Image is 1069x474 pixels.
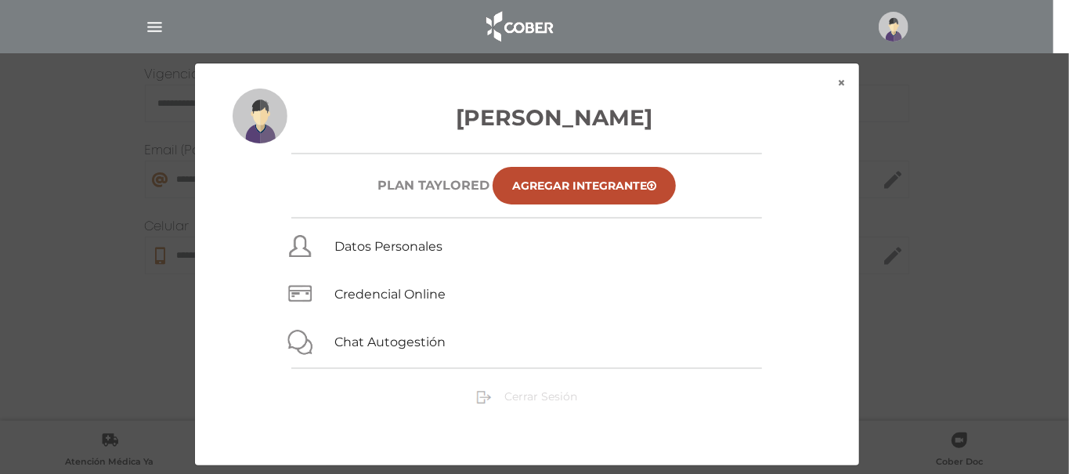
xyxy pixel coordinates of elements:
img: Cober_menu-lines-white.svg [145,17,164,37]
img: logo_cober_home-white.png [478,8,560,45]
img: sign-out.png [476,389,492,405]
img: profile-placeholder.svg [233,89,287,143]
a: Cerrar Sesión [476,389,577,403]
h6: Plan TAYLORED [377,178,489,193]
a: Chat Autogestión [335,335,446,349]
h3: [PERSON_NAME] [233,101,822,134]
a: Datos Personales [335,239,443,254]
a: Agregar Integrante [493,167,676,204]
span: Cerrar Sesión [504,389,577,403]
button: × [825,63,859,103]
img: profile-placeholder.svg [879,12,908,42]
a: Credencial Online [335,287,446,302]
